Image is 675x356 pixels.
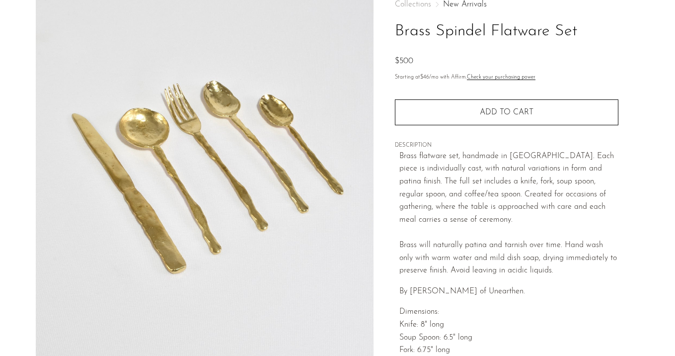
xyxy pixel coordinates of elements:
[395,0,431,8] span: Collections
[443,0,487,8] a: New Arrivals
[399,150,618,277] p: Brass flatware set, handmade in [GEOGRAPHIC_DATA]. Each piece is individually cast, with natural ...
[395,0,618,8] nav: Breadcrumbs
[395,57,413,65] span: $500
[420,75,429,80] span: $46
[395,99,618,125] button: Add to cart
[399,285,618,298] p: By [PERSON_NAME] of Unearthen.
[395,73,618,82] p: Starting at /mo with Affirm.
[395,141,618,150] span: DESCRIPTION
[395,19,618,44] h1: Brass Spindel Flatware Set
[480,108,533,116] span: Add to cart
[467,75,535,80] a: Check your purchasing power - Learn more about Affirm Financing (opens in modal)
